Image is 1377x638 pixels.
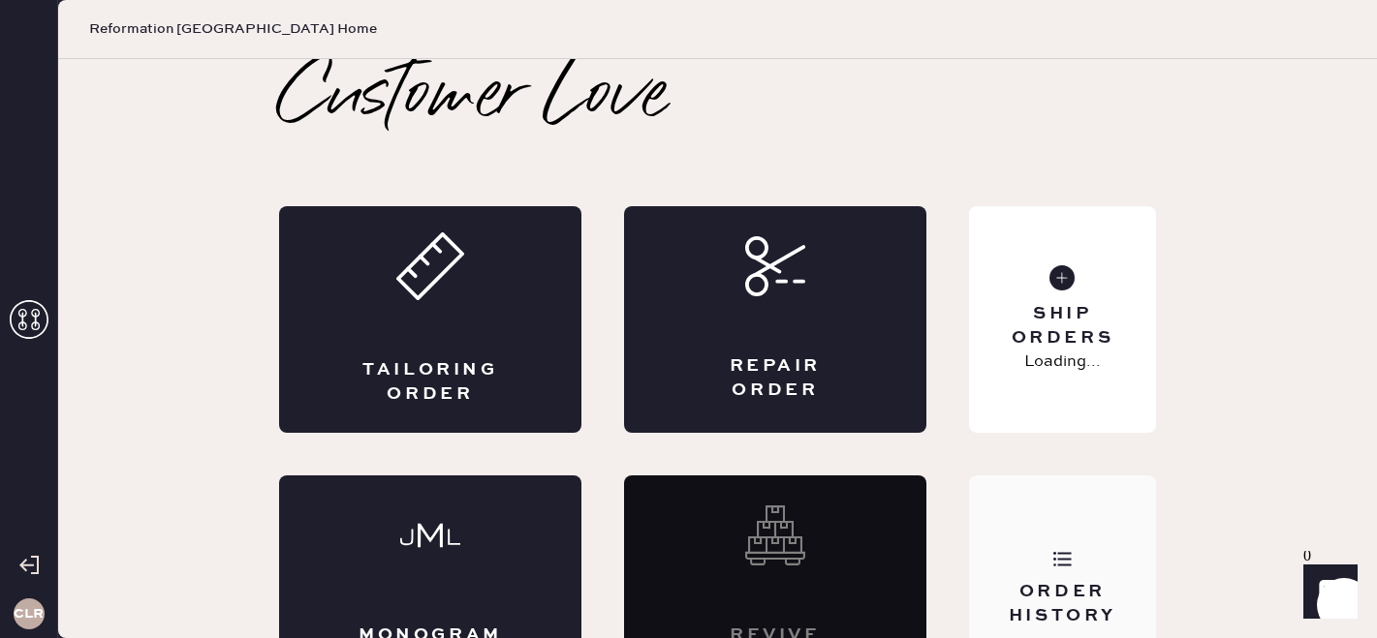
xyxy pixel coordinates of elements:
[985,302,1141,350] div: Ship Orders
[1024,350,1101,374] p: Loading...
[985,580,1141,628] div: Order History
[702,354,849,403] div: Repair Order
[1285,551,1368,634] iframe: Front Chat
[357,358,504,407] div: Tailoring Order
[14,607,44,621] h3: CLR
[89,19,377,39] span: Reformation [GEOGRAPHIC_DATA] Home
[279,59,668,137] h2: Customer Love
